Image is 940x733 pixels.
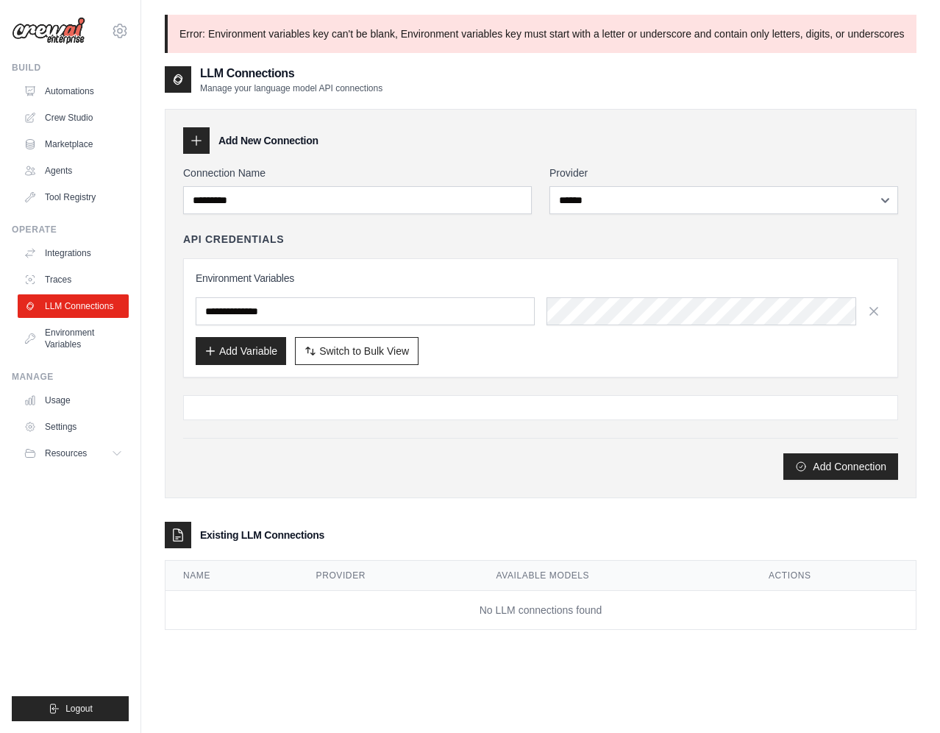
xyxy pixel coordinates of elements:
th: Name [165,561,299,591]
a: Integrations [18,241,129,265]
h2: LLM Connections [200,65,382,82]
label: Connection Name [183,166,532,180]
a: Settings [18,415,129,439]
div: Operate [12,224,129,236]
span: Resources [45,447,87,459]
h3: Add New Connection [218,133,318,148]
button: Add Variable [196,337,286,365]
a: Agents [18,159,129,183]
span: Switch to Bulk View [319,344,409,358]
button: Add Connection [783,453,898,480]
a: Traces [18,268,129,291]
td: No LLM connections found [165,591,916,630]
a: LLM Connections [18,294,129,318]
p: Manage your language model API connections [200,82,382,94]
h4: API Credentials [183,232,284,247]
a: Crew Studio [18,106,129,130]
img: Logo [12,17,85,45]
th: Actions [751,561,916,591]
button: Logout [12,696,129,721]
button: Switch to Bulk View [295,337,419,365]
button: Resources [18,442,129,465]
p: Error: Environment variables key can't be blank, Environment variables key must start with a lett... [165,15,916,53]
a: Tool Registry [18,185,129,209]
h3: Existing LLM Connections [200,528,324,542]
a: Marketplace [18,132,129,156]
a: Environment Variables [18,321,129,356]
h3: Environment Variables [196,271,886,286]
label: Provider [549,166,898,180]
div: Manage [12,371,129,383]
div: Build [12,62,129,74]
th: Available Models [479,561,751,591]
a: Usage [18,389,129,412]
th: Provider [299,561,479,591]
span: Logout [65,703,93,715]
a: Automations [18,79,129,103]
